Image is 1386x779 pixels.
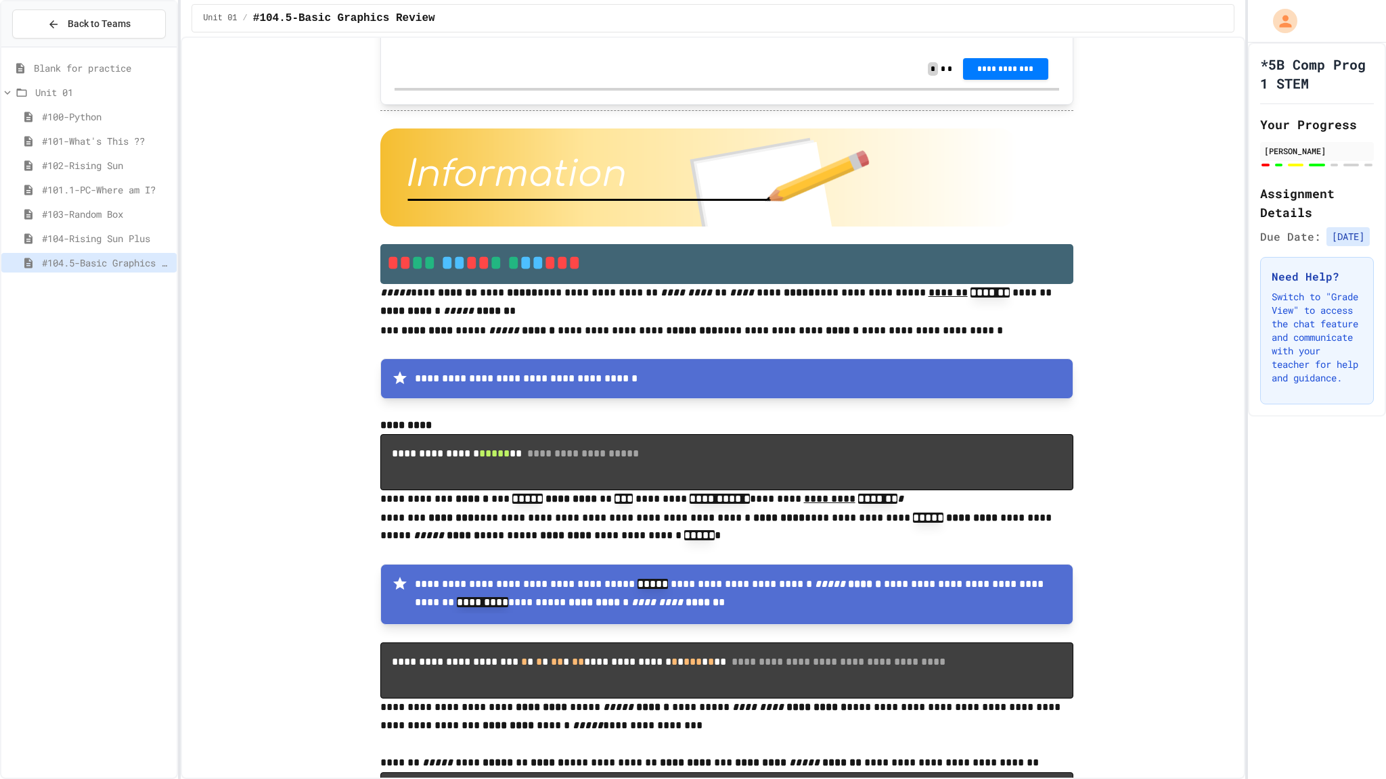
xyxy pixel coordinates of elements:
[1260,55,1374,93] h1: *5B Comp Prog 1 STEM
[253,10,435,26] span: #104.5-Basic Graphics Review
[1326,227,1370,246] span: [DATE]
[1260,229,1321,245] span: Due Date:
[1260,184,1374,222] h2: Assignment Details
[42,207,171,221] span: #103-Random Box
[42,134,171,148] span: #101-What's This ??
[42,183,171,197] span: #101.1-PC-Where am I?
[1260,115,1374,134] h2: Your Progress
[34,61,171,75] span: Blank for practice
[35,85,171,99] span: Unit 01
[1272,290,1362,385] p: Switch to "Grade View" to access the chat feature and communicate with your teacher for help and ...
[1272,268,1362,285] h3: Need Help?
[203,13,237,24] span: Unit 01
[68,17,131,31] span: Back to Teams
[42,231,171,245] span: #104-Rising Sun Plus
[243,13,248,24] span: /
[1259,5,1301,37] div: My Account
[42,158,171,172] span: #102-Rising Sun
[42,256,171,270] span: #104.5-Basic Graphics Review
[1264,145,1370,157] div: [PERSON_NAME]
[42,110,171,124] span: #100-Python
[12,9,166,39] button: Back to Teams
